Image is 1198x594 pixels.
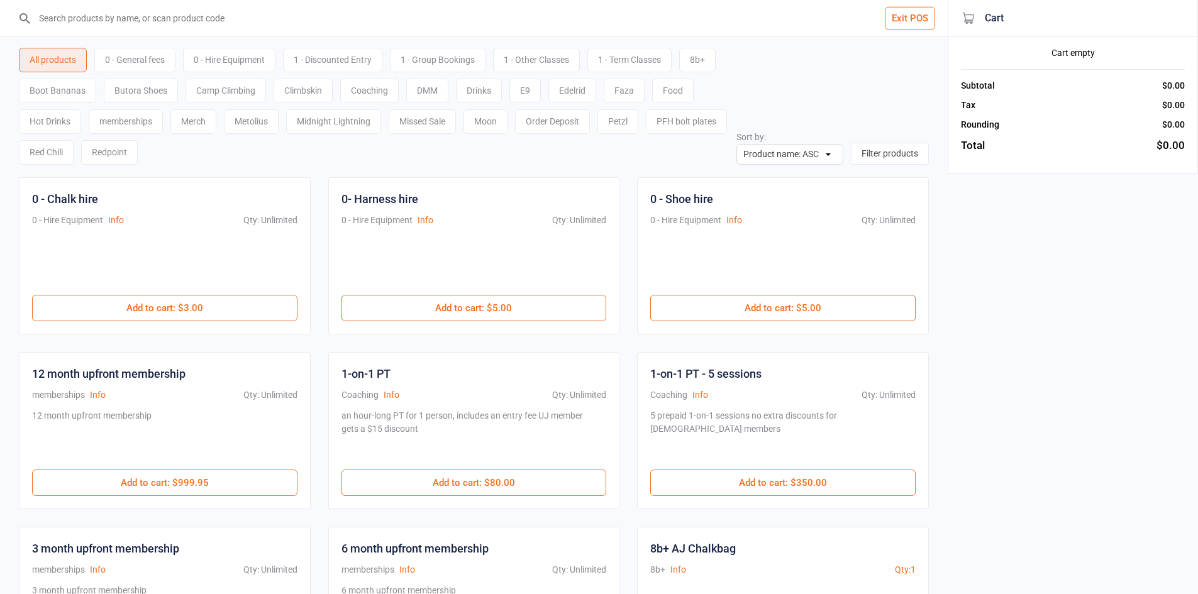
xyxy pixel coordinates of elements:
[552,563,606,576] div: Qty: Unlimited
[418,214,433,227] button: Info
[90,388,106,402] button: Info
[726,214,742,227] button: Info
[650,409,911,457] div: 5 prepaid 1-on-1 sessions no extra discounts for [DEMOGRAPHIC_DATA] members
[32,540,179,557] div: 3 month upfront membership
[493,48,580,72] div: 1 - Other Classes
[19,140,74,165] div: Red Chili
[679,48,716,72] div: 8b+
[399,563,415,576] button: Info
[1162,99,1185,112] div: $0.00
[509,79,541,103] div: E9
[341,295,607,321] button: Add to cart: $5.00
[341,388,379,402] div: Coaching
[19,48,87,72] div: All products
[90,563,106,576] button: Info
[650,365,762,382] div: 1-on-1 PT - 5 sessions
[183,48,275,72] div: 0 - Hire Equipment
[274,79,333,103] div: Climbskin
[341,365,391,382] div: 1-on-1 PT
[283,48,382,72] div: 1 - Discounted Entry
[341,214,413,227] div: 0 - Hire Equipment
[108,214,124,227] button: Info
[736,132,766,142] label: Sort by:
[862,214,916,227] div: Qty: Unlimited
[552,214,606,227] div: Qty: Unlimited
[692,388,708,402] button: Info
[597,109,638,134] div: Petzl
[32,388,85,402] div: memberships
[341,190,418,207] div: 0- Harness hire
[456,79,502,103] div: Drinks
[548,79,596,103] div: Edelrid
[604,79,645,103] div: Faza
[650,540,736,557] div: 8b+ AJ Chalkbag
[341,409,602,457] div: an hour-long PT for 1 person, includes an entry fee UJ member gets a $15 discount
[19,109,81,134] div: Hot Drinks
[1162,79,1185,92] div: $0.00
[94,48,175,72] div: 0 - General fees
[961,118,999,131] div: Rounding
[646,109,727,134] div: PFH bolt plates
[650,470,916,496] button: Add to cart: $350.00
[862,388,916,402] div: Qty: Unlimited
[32,470,297,496] button: Add to cart: $999.95
[1156,138,1185,154] div: $0.00
[286,109,381,134] div: Midnight Lightning
[243,563,297,576] div: Qty: Unlimited
[243,214,297,227] div: Qty: Unlimited
[341,540,489,557] div: 6 month upfront membership
[961,79,995,92] div: Subtotal
[961,47,1185,60] div: Cart empty
[224,109,279,134] div: Metolius
[515,109,590,134] div: Order Deposit
[32,563,85,576] div: memberships
[885,7,935,30] button: Exit POS
[32,295,297,321] button: Add to cart: $3.00
[895,563,916,576] div: Qty: 1
[552,388,606,402] div: Qty: Unlimited
[851,143,929,165] button: Filter products
[32,409,152,457] div: 12 month upfront membership
[390,48,485,72] div: 1 - Group Bookings
[650,214,721,227] div: 0 - Hire Equipment
[32,214,103,227] div: 0 - Hire Equipment
[89,109,163,134] div: memberships
[170,109,216,134] div: Merch
[32,365,186,382] div: 12 month upfront membership
[340,79,399,103] div: Coaching
[650,563,665,576] div: 8b+
[587,48,672,72] div: 1 - Term Classes
[961,138,985,154] div: Total
[32,190,98,207] div: 0 - Chalk hire
[650,388,687,402] div: Coaching
[384,388,399,402] button: Info
[670,563,686,576] button: Info
[650,190,713,207] div: 0 - Shoe hire
[406,79,448,103] div: DMM
[341,470,607,496] button: Add to cart: $80.00
[389,109,456,134] div: Missed Sale
[1162,118,1185,131] div: $0.00
[243,388,297,402] div: Qty: Unlimited
[463,109,507,134] div: Moon
[650,295,916,321] button: Add to cart: $5.00
[81,140,138,165] div: Redpoint
[186,79,266,103] div: Camp Climbing
[652,79,694,103] div: Food
[104,79,178,103] div: Butora Shoes
[961,99,975,112] div: Tax
[341,563,394,576] div: memberships
[19,79,96,103] div: Boot Bananas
